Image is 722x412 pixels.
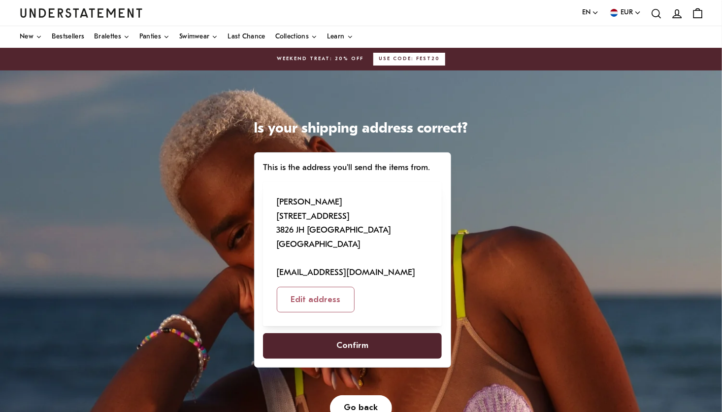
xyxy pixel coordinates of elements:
[20,8,143,17] a: Understatement Homepage
[327,26,353,48] a: Learn
[582,7,599,18] button: EN
[139,26,169,48] a: Panties
[94,26,130,48] a: Bralettes
[20,34,33,40] span: New
[179,26,218,48] a: Swimwear
[609,7,641,18] button: EUR
[52,26,84,48] a: Bestsellers
[373,53,445,66] button: USE CODE: FEST20
[20,53,702,66] a: WEEKEND TREAT: 20% OFFUSE CODE: FEST20
[327,34,345,40] span: Learn
[275,26,317,48] a: Collections
[621,7,633,18] span: EUR
[139,34,161,40] span: Panties
[20,26,42,48] a: New
[277,196,416,280] p: [PERSON_NAME] [STREET_ADDRESS] 3826 JH [GEOGRAPHIC_DATA] [GEOGRAPHIC_DATA] [EMAIL_ADDRESS][DOMAIN...
[254,120,468,138] h1: Is your shipping address correct?
[228,34,265,40] span: Last Chance
[277,287,355,312] button: Edit address
[336,334,368,358] span: Confirm
[275,34,309,40] span: Collections
[263,161,442,175] p: This is the address you'll send the items from.
[277,55,363,63] span: WEEKEND TREAT: 20% OFF
[291,287,340,312] span: Edit address
[263,333,442,359] button: Confirm
[94,34,121,40] span: Bralettes
[228,26,265,48] a: Last Chance
[52,34,84,40] span: Bestsellers
[179,34,209,40] span: Swimwear
[582,7,591,18] span: EN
